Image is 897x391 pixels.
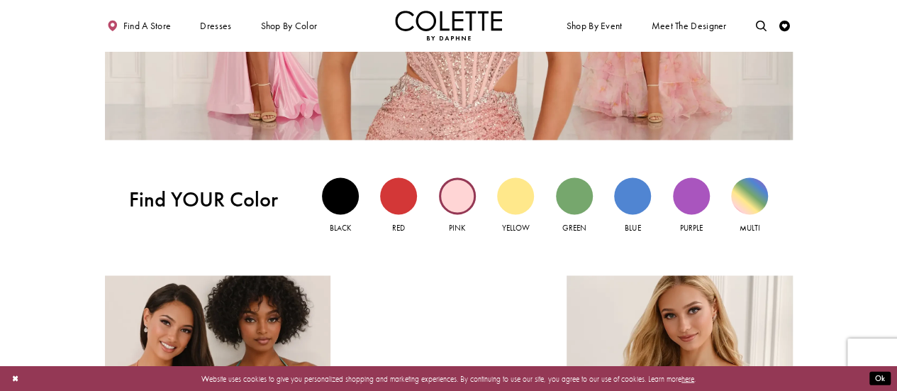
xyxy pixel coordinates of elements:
span: Shop By Event [567,21,623,31]
img: Colette by Daphne [395,11,503,40]
div: Red view [380,177,417,214]
a: Find a store [105,11,174,40]
span: Purple [680,223,703,233]
a: Visit Home Page [395,11,503,40]
button: Close Dialog [6,369,24,388]
span: Find YOUR Color [129,187,298,212]
a: Red view Red [380,177,417,235]
span: Dresses [197,11,234,40]
a: Green view Green [556,177,593,235]
span: Dresses [200,21,231,31]
p: Website uses cookies to give you personalized shopping and marketing experiences. By continuing t... [77,371,820,385]
span: Pink [449,223,465,233]
div: Pink view [439,177,476,214]
a: here [681,373,694,383]
a: Toggle search [753,11,769,40]
div: Green view [556,177,593,214]
a: Meet the designer [649,11,730,40]
span: Shop by color [258,11,320,40]
span: Red [392,223,405,233]
button: Submit Dialog [869,372,891,385]
span: Green [562,223,586,233]
a: Blue view Blue [614,177,651,235]
span: Multi [740,223,760,233]
span: Shop by color [260,21,317,31]
a: Purple view Purple [673,177,710,235]
div: Black view [322,177,359,214]
div: Purple view [673,177,710,214]
span: Black [330,223,351,233]
span: Find a store [123,21,172,31]
span: Yellow [502,223,530,233]
div: Yellow view [497,177,534,214]
div: Blue view [614,177,651,214]
span: Shop By Event [564,11,625,40]
span: Meet the designer [651,21,726,31]
a: Black view Black [322,177,359,235]
a: Multi view Multi [731,177,768,235]
a: Check Wishlist [776,11,793,40]
a: Yellow view Yellow [497,177,534,235]
div: Multi view [731,177,768,214]
a: Pink view Pink [439,177,476,235]
span: Blue [625,223,640,233]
